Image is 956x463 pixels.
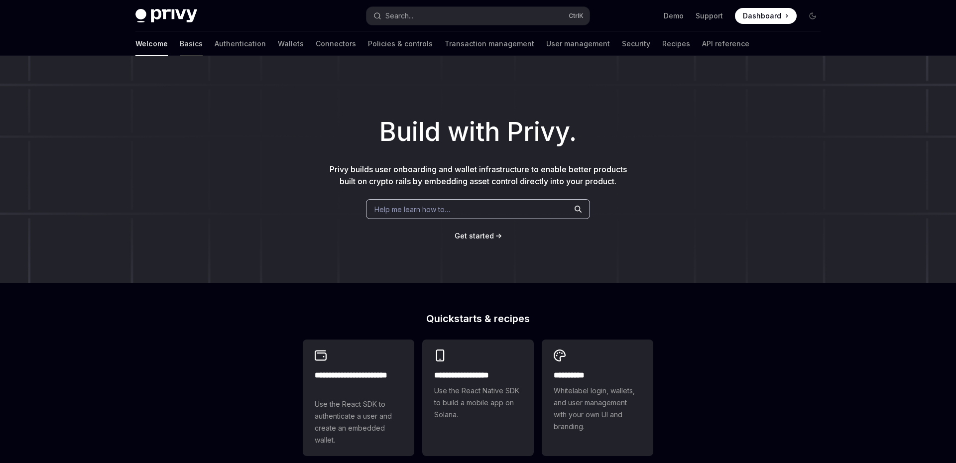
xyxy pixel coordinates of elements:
[330,164,627,186] span: Privy builds user onboarding and wallet infrastructure to enable better products built on crypto ...
[422,340,534,456] a: **** **** **** ***Use the React Native SDK to build a mobile app on Solana.
[434,385,522,421] span: Use the React Native SDK to build a mobile app on Solana.
[622,32,650,56] a: Security
[445,32,534,56] a: Transaction management
[315,398,402,446] span: Use the React SDK to authenticate a user and create an embedded wallet.
[696,11,723,21] a: Support
[546,32,610,56] a: User management
[316,32,356,56] a: Connectors
[554,385,641,433] span: Whitelabel login, wallets, and user management with your own UI and branding.
[180,32,203,56] a: Basics
[16,113,940,151] h1: Build with Privy.
[374,204,450,215] span: Help me learn how to…
[366,7,590,25] button: Search...CtrlK
[805,8,821,24] button: Toggle dark mode
[303,314,653,324] h2: Quickstarts & recipes
[278,32,304,56] a: Wallets
[135,32,168,56] a: Welcome
[569,12,584,20] span: Ctrl K
[664,11,684,21] a: Demo
[215,32,266,56] a: Authentication
[385,10,413,22] div: Search...
[702,32,749,56] a: API reference
[735,8,797,24] a: Dashboard
[455,231,494,240] span: Get started
[135,9,197,23] img: dark logo
[368,32,433,56] a: Policies & controls
[455,231,494,241] a: Get started
[743,11,781,21] span: Dashboard
[542,340,653,456] a: **** *****Whitelabel login, wallets, and user management with your own UI and branding.
[662,32,690,56] a: Recipes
